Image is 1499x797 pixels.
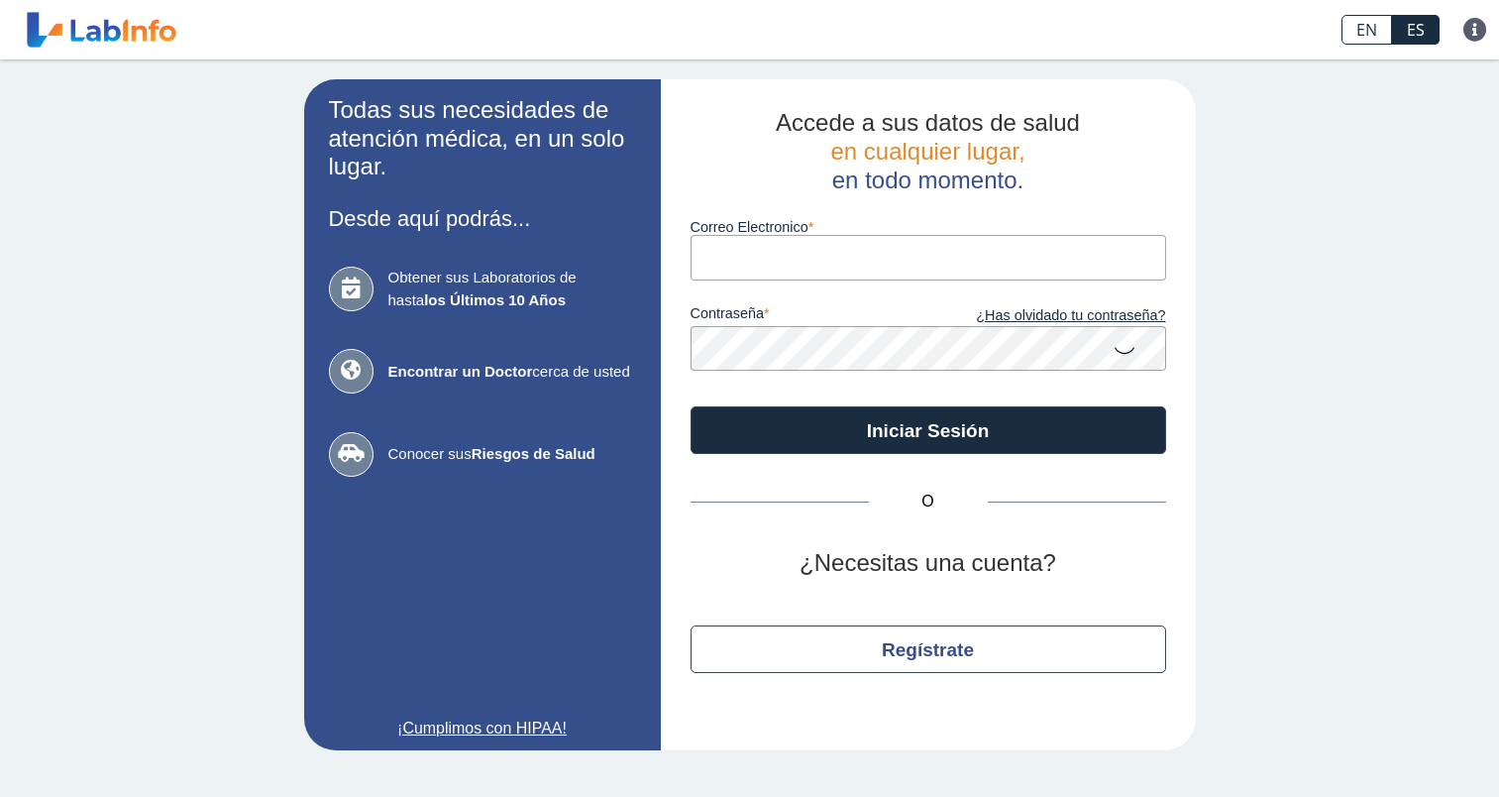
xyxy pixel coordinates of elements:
[329,96,636,181] h2: Todas sus necesidades de atención médica, en un solo lugar.
[388,443,636,466] span: Conocer sus
[691,305,928,327] label: contraseña
[691,219,1166,235] label: Correo Electronico
[691,549,1166,578] h2: ¿Necesitas una cuenta?
[329,717,636,740] a: ¡Cumplimos con HIPAA!
[388,363,533,380] b: Encontrar un Doctor
[691,406,1166,454] button: Iniciar Sesión
[388,267,636,311] span: Obtener sus Laboratorios de hasta
[1392,15,1440,45] a: ES
[869,490,988,513] span: O
[691,626,1166,673] button: Regístrate
[472,445,595,462] b: Riesgos de Salud
[388,361,636,384] span: cerca de usted
[1341,15,1392,45] a: EN
[832,167,1023,193] span: en todo momento.
[776,109,1080,136] span: Accede a sus datos de salud
[928,305,1166,327] a: ¿Has olvidado tu contraseña?
[329,206,636,231] h3: Desde aquí podrás...
[830,138,1024,165] span: en cualquier lugar,
[424,291,566,308] b: los Últimos 10 Años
